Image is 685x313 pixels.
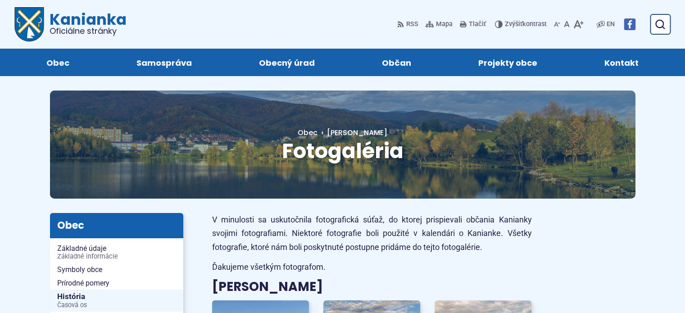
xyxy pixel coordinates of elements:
p: Ďakujeme všetkým fotografom. [212,260,532,274]
p: V minulosti sa uskutočnila fotografická súťaž, do ktorej prispievali občania Kanianky svojimi fot... [212,213,532,254]
span: Obec [46,49,69,76]
a: Projekty obce [454,49,562,76]
button: Zvýšiťkontrast [495,15,549,34]
span: Kanianka [44,12,127,35]
span: Symboly obce [57,263,176,277]
button: Nastaviť pôvodnú veľkosť písma [562,15,572,34]
a: HistóriaČasová os [50,290,183,312]
a: Obec [298,127,318,138]
h3: Obec [50,213,183,238]
span: Základné údaje [57,242,176,263]
a: [PERSON_NAME] [318,127,387,138]
img: Prejsť na domovskú stránku [14,7,44,41]
span: Prírodné pomery [57,277,176,290]
span: [PERSON_NAME] [327,127,387,138]
button: Zmenšiť veľkosť písma [552,15,562,34]
span: EN [607,19,615,30]
a: Kontakt [580,49,663,76]
button: Tlačiť [458,15,488,34]
span: História [57,290,176,312]
span: Mapa [436,19,453,30]
span: Samospráva [136,49,192,76]
span: Tlačiť [469,21,486,28]
a: Symboly obce [50,263,183,277]
a: Obecný úrad [234,49,339,76]
span: Kontakt [604,49,639,76]
a: Samospráva [112,49,216,76]
span: Projekty obce [478,49,537,76]
img: Prejsť na Facebook stránku [624,18,635,30]
a: Prírodné pomery [50,277,183,290]
a: Mapa [424,15,454,34]
button: Zväčšiť veľkosť písma [572,15,585,34]
span: Zvýšiť [505,20,522,28]
a: Občan [358,49,436,76]
span: RSS [406,19,418,30]
span: kontrast [505,21,547,28]
span: Občan [382,49,411,76]
span: Fotogaléria [282,136,404,165]
a: Obec [22,49,94,76]
span: Základné informácie [57,253,176,260]
a: Logo Kanianka, prejsť na domovskú stránku. [14,7,127,41]
span: Oficiálne stránky [50,27,127,35]
a: EN [605,19,617,30]
span: Časová os [57,302,176,309]
a: RSS [397,15,420,34]
a: Základné údajeZákladné informácie [50,242,183,263]
h3: [PERSON_NAME] [212,280,532,294]
span: Obecný úrad [259,49,315,76]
